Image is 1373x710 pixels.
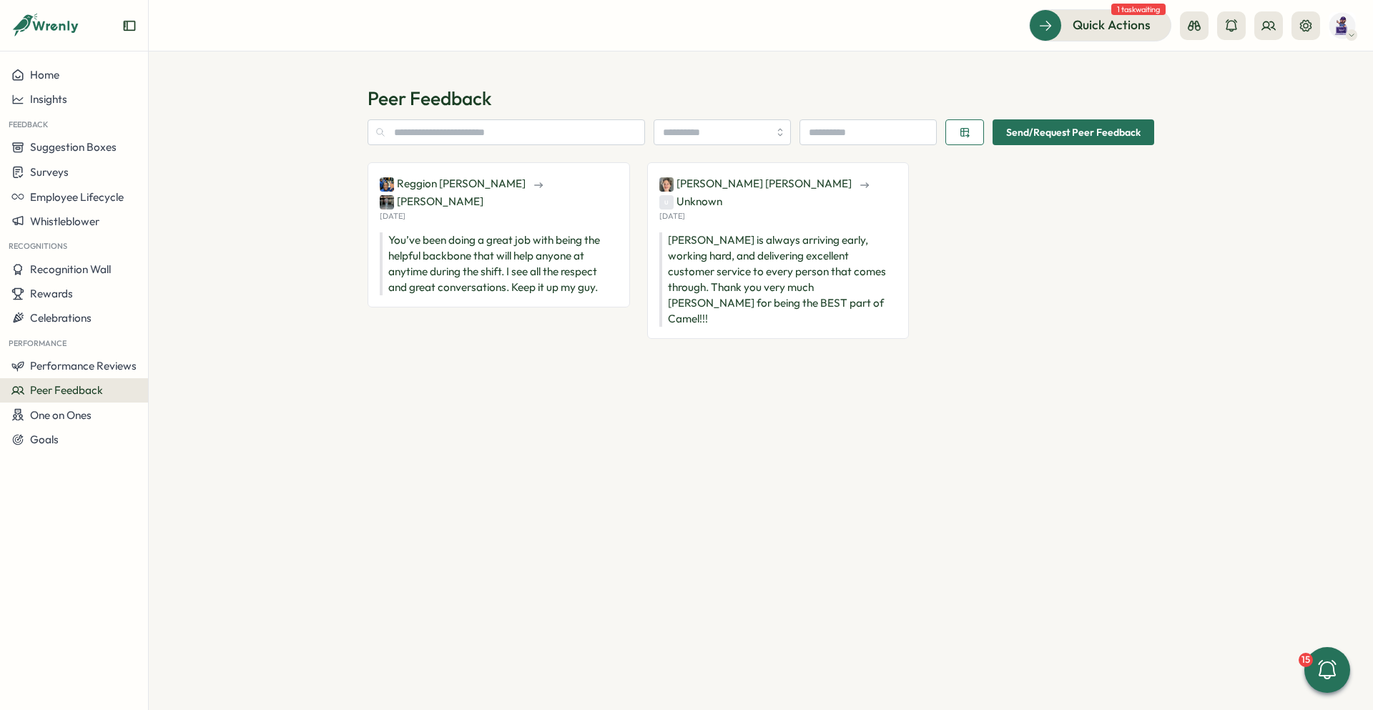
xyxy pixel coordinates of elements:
[30,359,137,373] span: Performance Reviews
[30,433,59,446] span: Goals
[30,92,67,106] span: Insights
[664,194,669,210] span: U
[122,19,137,33] button: Expand sidebar
[1111,4,1166,15] span: 1 task waiting
[659,212,685,221] p: [DATE]
[30,165,69,179] span: Surveys
[1304,647,1350,693] button: 15
[30,68,59,82] span: Home
[1073,16,1151,34] span: Quick Actions
[1029,9,1171,41] button: Quick Actions
[659,232,897,327] p: [PERSON_NAME] is always arriving early, working hard, and delivering excellent customer service t...
[30,383,103,397] span: Peer Feedback
[380,194,483,209] span: [PERSON_NAME]
[368,86,1154,111] p: Peer Feedback
[1299,653,1313,667] div: 15
[30,140,117,154] span: Suggestion Boxes
[380,195,394,209] img: Darian Moore
[30,190,124,204] span: Employee Lifecycle
[1329,12,1356,39] img: John Sproul
[30,287,73,300] span: Rewards
[30,311,92,325] span: Celebrations
[1006,120,1141,144] span: Send/Request Peer Feedback
[380,232,618,295] p: You’ve been doing a great job with being the helpful backbone that will help anyone at anytime du...
[380,176,526,192] span: Reggion [PERSON_NAME]
[30,262,111,276] span: Recognition Wall
[380,177,394,192] img: Reggion Kelly
[659,177,674,192] img: Gary Austin Hogue
[30,215,99,228] span: Whistleblower
[993,119,1154,145] button: Send/Request Peer Feedback
[659,176,852,192] span: [PERSON_NAME] [PERSON_NAME]
[380,212,405,221] p: [DATE]
[30,408,92,422] span: One on Ones
[659,194,722,209] span: Unknown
